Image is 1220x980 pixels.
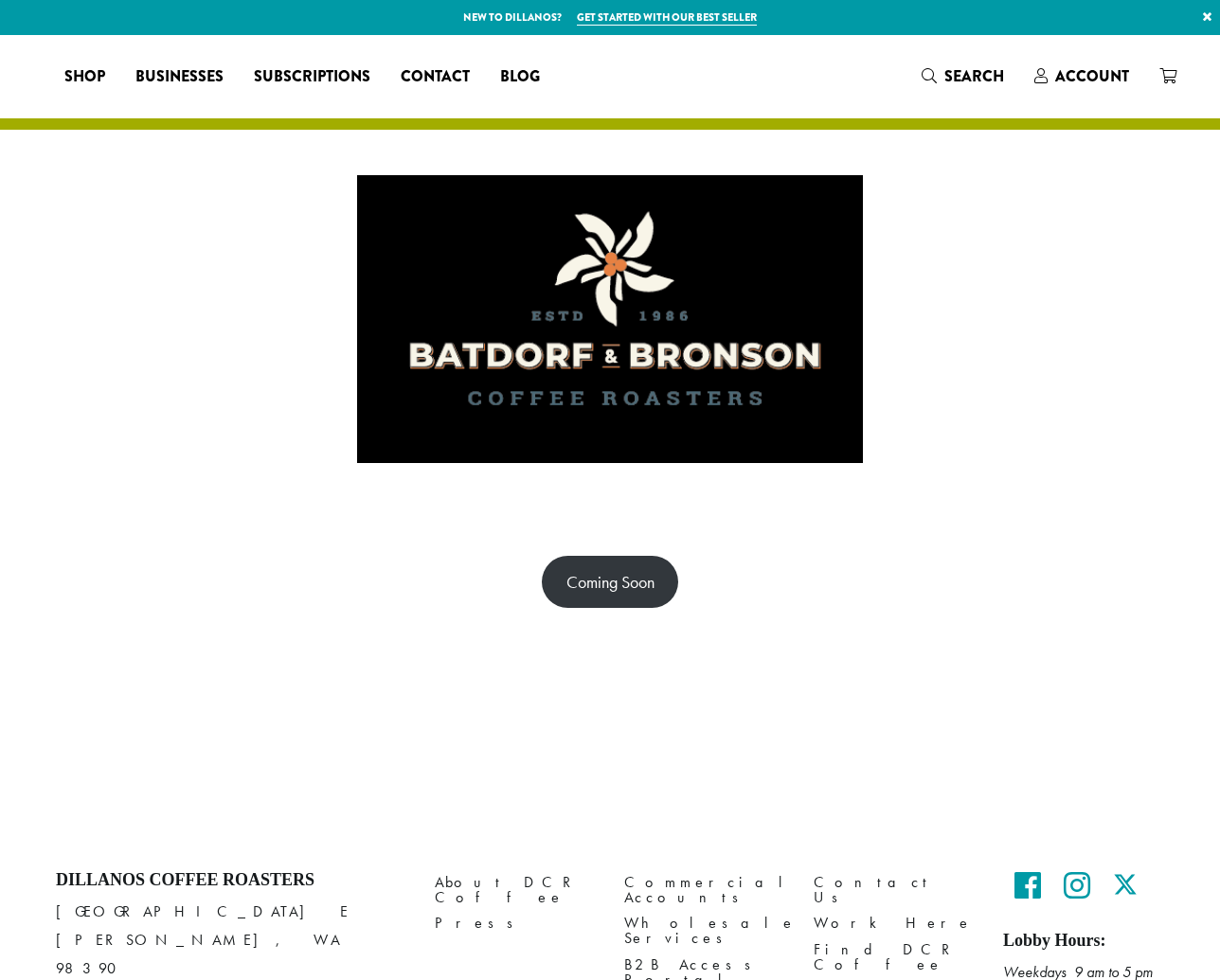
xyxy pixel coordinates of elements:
h5: Lobby Hours: [1003,931,1164,952]
a: Wholesale Services [624,911,785,952]
a: Work Here [814,911,975,936]
a: Search [906,61,1019,92]
h4: Dillanos Coffee Roasters [56,870,406,891]
span: Blog [500,65,540,89]
a: Find DCR Coffee [814,936,975,977]
span: Subscriptions [254,65,370,89]
a: Coming Soon [542,556,679,608]
a: Contact Us [814,870,975,911]
span: Account [1055,65,1129,87]
a: Commercial Accounts [624,870,785,911]
a: Get started with our best seller [577,9,757,26]
span: Shop [64,65,105,89]
a: Press [435,911,596,936]
a: About DCR Coffee [435,870,596,911]
span: Businesses [135,65,224,89]
a: Shop [49,62,120,92]
span: Contact [401,65,470,89]
span: Search [944,65,1004,87]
